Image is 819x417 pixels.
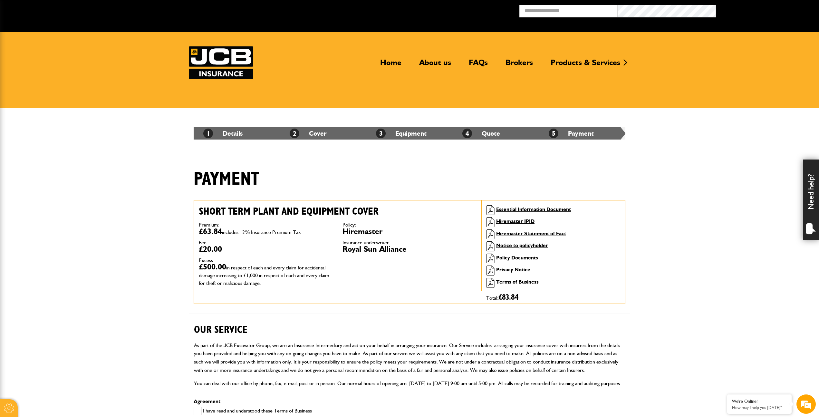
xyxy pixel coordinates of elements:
a: 1Details [203,130,243,137]
h2: Short term plant and equipment cover [199,205,477,218]
span: 4 [462,129,472,138]
h1: Payment [194,169,259,190]
a: Home [375,58,406,73]
dd: £20.00 [199,245,333,253]
dd: £500.00 [199,263,333,286]
a: 4Quote [462,130,500,137]
span: 2 [290,129,299,138]
dt: Excess: [199,258,333,263]
a: Terms of Business [496,279,539,285]
span: 1 [203,129,213,138]
p: Agreement [194,399,625,404]
a: About us [414,58,456,73]
li: Payment [539,127,625,140]
a: FAQs [464,58,493,73]
dd: £63.84 [199,228,333,235]
a: Policy Documents [496,255,538,261]
span: in respect of each and every claim for accidental damage increasing to £1,000 in respect of each ... [199,265,329,286]
a: Privacy Notice [496,267,530,273]
span: includes 12% Insurance Premium Tax [222,229,301,235]
a: 3Equipment [376,130,427,137]
h2: OUR SERVICE [194,314,625,336]
dd: Hiremaster [342,228,477,235]
div: We're Online! [732,399,787,404]
a: Brokers [501,58,538,73]
h2: CUSTOMER PROTECTION INFORMATION [194,393,625,415]
a: 2Cover [290,130,327,137]
dt: Premium: [199,222,333,228]
span: £ [498,294,518,301]
a: Hiremaster Statement of Fact [496,230,566,237]
span: 83.84 [502,294,518,301]
p: You can deal with our office by phone, fax, e-mail, post or in person. Our normal hours of openin... [194,379,625,388]
p: As part of the JCB Excavator Group, we are an Insurance Intermediary and act on your behalf in ar... [194,341,625,374]
div: Total: [481,291,625,304]
button: Broker Login [716,5,814,15]
dt: Policy: [342,222,477,228]
dt: Insurance underwriter: [342,240,477,245]
a: Products & Services [546,58,625,73]
img: JCB Insurance Services logo [189,46,253,79]
div: Need help? [803,160,819,240]
a: JCB Insurance Services [189,46,253,79]
a: Essential Information Document [496,206,571,212]
dd: Royal Sun Alliance [342,245,477,253]
a: Notice to policyholder [496,242,548,248]
p: How may I help you today? [732,405,787,410]
span: 5 [549,129,558,138]
dt: Fee: [199,240,333,245]
span: 3 [376,129,386,138]
a: Hiremaster IPID [496,218,535,224]
label: I have read and understood these Terms of Business [194,407,312,415]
